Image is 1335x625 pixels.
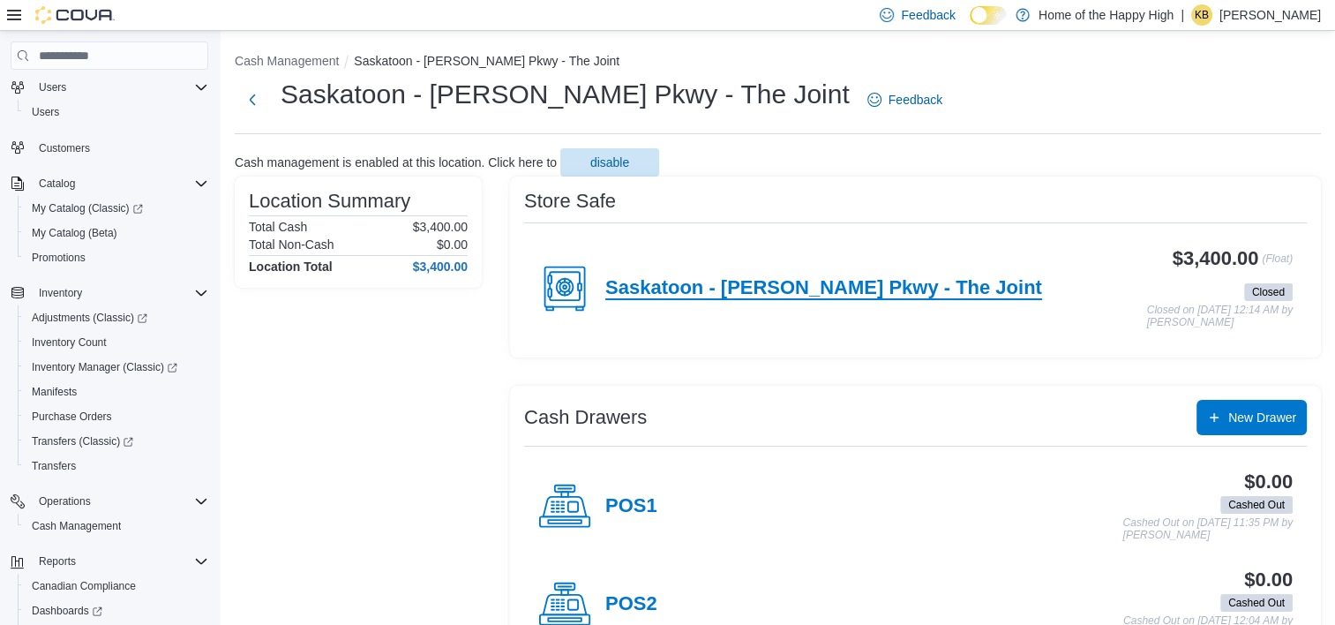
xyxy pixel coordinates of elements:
span: Inventory Count [25,332,208,353]
a: Adjustments (Classic) [25,307,154,328]
button: New Drawer [1196,400,1307,435]
span: Purchase Orders [32,410,112,424]
span: Cashed Out [1228,497,1285,513]
p: | [1181,4,1184,26]
span: My Catalog (Beta) [25,222,208,244]
span: Transfers [32,459,76,473]
h3: Location Summary [249,191,410,212]
h4: $3,400.00 [413,260,468,274]
span: Inventory [32,282,208,304]
button: Purchase Orders [18,404,215,429]
span: My Catalog (Classic) [25,198,208,219]
a: My Catalog (Classic) [18,196,215,221]
span: Operations [32,491,208,512]
button: My Catalog (Beta) [18,221,215,245]
span: Feedback [889,91,942,109]
span: Cashed Out [1220,496,1293,514]
a: Users [25,102,66,123]
span: Purchase Orders [25,406,208,427]
span: Inventory Manager (Classic) [25,357,208,378]
a: Inventory Count [25,332,114,353]
h6: Total Non-Cash [249,237,334,252]
a: Feedback [860,82,949,117]
span: Dashboards [25,600,208,621]
img: Cova [35,6,115,24]
span: Canadian Compliance [25,576,208,597]
span: Cash Management [32,519,121,533]
button: Catalog [4,171,215,196]
span: Manifests [32,385,77,399]
span: Adjustments (Classic) [32,311,147,325]
button: Users [4,75,215,100]
span: Inventory Count [32,335,107,350]
span: Adjustments (Classic) [25,307,208,328]
input: Dark Mode [970,6,1007,25]
a: Dashboards [25,600,109,621]
h3: $3,400.00 [1173,248,1259,269]
span: Customers [39,141,90,155]
span: Transfers (Classic) [32,434,133,448]
div: Kelsey Bettcher [1191,4,1212,26]
button: Operations [32,491,98,512]
a: Canadian Compliance [25,576,143,597]
span: disable [590,154,629,171]
a: Promotions [25,247,93,268]
a: Inventory Manager (Classic) [25,357,184,378]
span: Catalog [39,177,75,191]
button: Reports [4,549,215,574]
span: My Catalog (Beta) [32,226,117,240]
h3: Store Safe [524,191,616,212]
a: Transfers [25,456,83,477]
span: KB [1195,4,1209,26]
a: My Catalog (Classic) [25,198,150,219]
button: disable [560,148,659,177]
span: Dashboards [32,604,102,618]
h4: Location Total [249,260,333,274]
span: Reports [39,554,76,569]
h4: POS1 [605,495,657,518]
h4: Saskatoon - [PERSON_NAME] Pkwy - The Joint [605,277,1042,300]
a: Transfers (Classic) [25,431,140,452]
span: Closed [1244,283,1293,301]
span: Cashed Out [1228,595,1285,611]
button: Cash Management [18,514,215,538]
span: Catalog [32,173,208,194]
button: Inventory Count [18,330,215,355]
h4: POS2 [605,593,657,616]
button: Reports [32,551,83,572]
span: Customers [32,137,208,159]
button: Users [32,77,73,98]
a: Dashboards [18,599,215,623]
a: Cash Management [25,516,128,537]
a: Purchase Orders [25,406,119,427]
button: Promotions [18,245,215,270]
a: Inventory Manager (Classic) [18,355,215,380]
nav: An example of EuiBreadcrumbs [235,52,1321,73]
span: Feedback [901,6,955,24]
span: Canadian Compliance [32,579,136,593]
p: (Float) [1262,248,1293,280]
p: Home of the Happy High [1039,4,1174,26]
p: Cash management is enabled at this location. Click here to [235,155,557,169]
p: $3,400.00 [413,220,468,234]
span: Cash Management [25,516,208,537]
span: Users [32,105,59,119]
button: Transfers [18,454,215,478]
button: Manifests [18,380,215,404]
h3: $0.00 [1244,569,1293,591]
button: Cash Management [235,54,339,68]
h3: Cash Drawers [524,407,647,428]
button: Inventory [4,281,215,305]
a: Transfers (Classic) [18,429,215,454]
span: Operations [39,494,91,508]
p: Closed on [DATE] 12:14 AM by [PERSON_NAME] [1147,305,1293,328]
span: Cashed Out [1220,594,1293,612]
a: Adjustments (Classic) [18,305,215,330]
span: Dark Mode [970,25,971,26]
p: Cashed Out on [DATE] 11:35 PM by [PERSON_NAME] [1122,517,1293,541]
a: Manifests [25,381,84,403]
span: Transfers [25,456,208,477]
span: Manifests [25,381,208,403]
span: Transfers (Classic) [25,431,208,452]
span: Promotions [25,247,208,268]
